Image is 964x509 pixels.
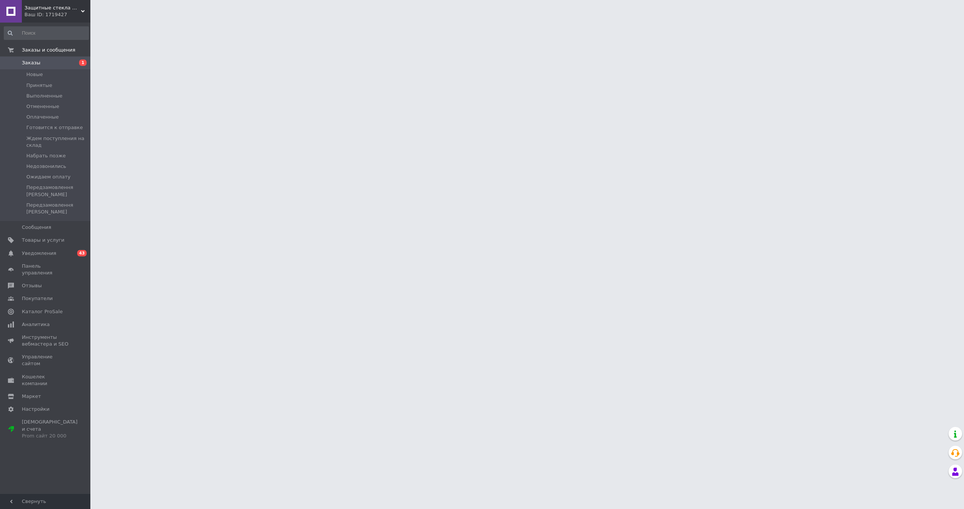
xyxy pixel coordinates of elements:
div: Ваш ID: 1719427 [24,11,90,18]
span: 1 [79,59,87,66]
span: Заказы и сообщения [22,47,75,53]
span: Заказы [22,59,40,66]
span: 43 [77,250,87,256]
span: Каталог ProSale [22,308,63,315]
span: Недозвонились [26,163,66,170]
span: Защитные стекла Moколо [24,5,81,11]
div: Prom сайт 20 000 [22,433,78,439]
span: Инструменты вебмастера и SEO [22,334,70,347]
span: Передзамовлення [PERSON_NAME] [26,184,88,198]
span: Готовится к отправке [26,124,83,131]
span: Товары и услуги [22,237,64,244]
span: Сообщения [22,224,51,231]
span: Настройки [22,406,49,413]
span: Оплаченные [26,114,59,120]
span: Новые [26,71,43,78]
span: Принятые [26,82,52,89]
span: Ожидаем оплату [26,174,70,180]
span: Панель управления [22,263,70,276]
span: Отмененные [26,103,59,110]
span: Маркет [22,393,41,400]
span: [DEMOGRAPHIC_DATA] и счета [22,419,78,439]
span: Отзывы [22,282,42,289]
span: Набрать позже [26,152,66,159]
span: Кошелек компании [22,373,70,387]
span: Передзамовлення [PERSON_NAME] [26,202,88,215]
span: Покупатели [22,295,53,302]
span: Управление сайтом [22,354,70,367]
span: Ждем поступления на склад [26,135,88,149]
span: Аналитика [22,321,50,328]
input: Поиск [4,26,89,40]
span: Выполненные [26,93,63,99]
span: Уведомления [22,250,56,257]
